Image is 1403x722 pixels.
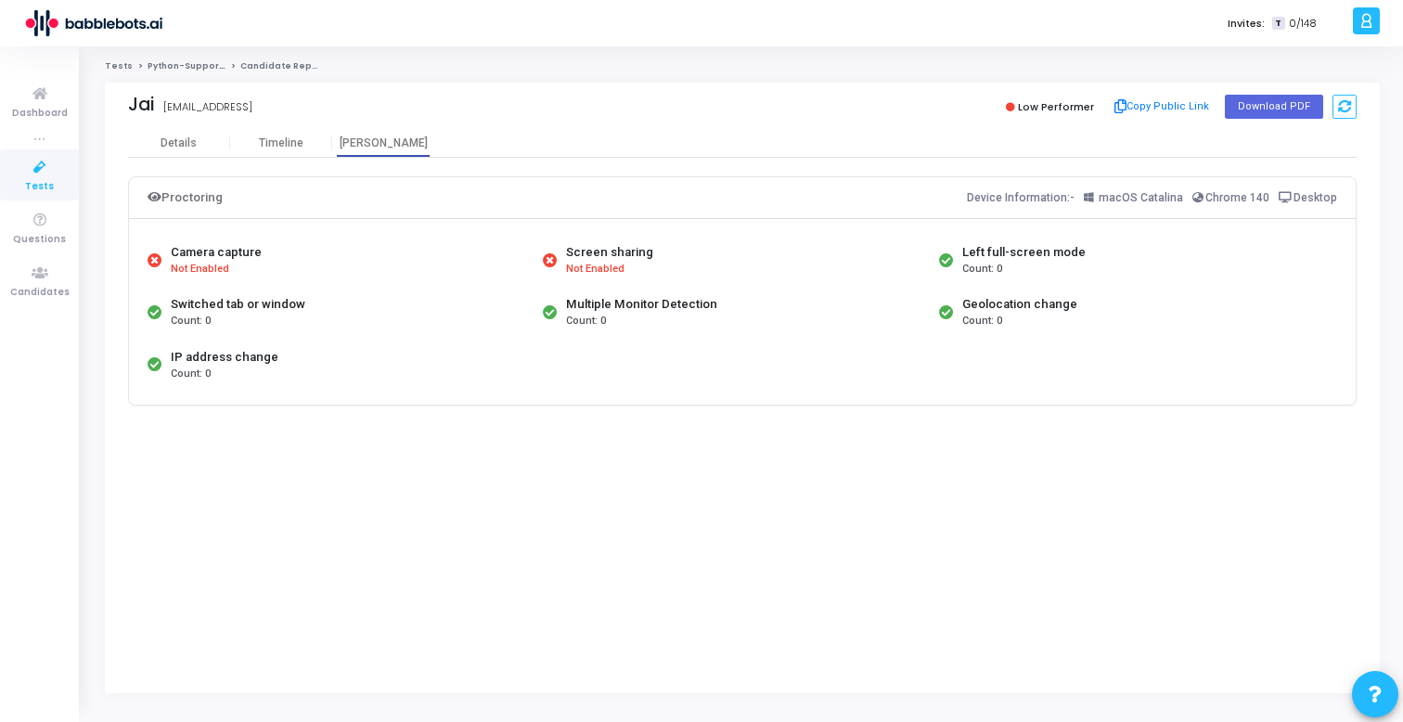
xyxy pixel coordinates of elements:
span: Not Enabled [566,262,624,277]
span: macOS Catalina [1099,191,1183,204]
a: Tests [105,60,133,71]
div: [EMAIL_ADDRESS] [163,99,252,115]
div: Switched tab or window [171,295,305,314]
span: 0/148 [1289,16,1317,32]
div: Left full-screen mode [962,243,1086,262]
nav: breadcrumb [105,60,1380,72]
div: Geolocation change [962,295,1077,314]
img: logo [23,5,162,42]
span: Chrome 140 [1205,191,1269,204]
span: Candidates [10,285,70,301]
div: Device Information:- [967,187,1338,209]
span: Dashboard [12,106,68,122]
div: Camera capture [171,243,262,262]
span: Candidate Report [240,60,326,71]
div: Timeline [259,136,303,150]
span: T [1272,17,1284,31]
span: Count: 0 [962,262,1002,277]
span: Desktop [1294,191,1337,204]
button: Copy Public Link [1109,93,1216,121]
span: Count: 0 [171,314,211,329]
div: Screen sharing [566,243,653,262]
div: Proctoring [148,187,223,209]
span: Not Enabled [171,262,229,277]
span: Count: 0 [566,314,606,329]
button: Download PDF [1225,95,1323,119]
label: Invites: [1228,16,1265,32]
div: Multiple Monitor Detection [566,295,717,314]
div: [PERSON_NAME] [332,136,434,150]
span: Questions [13,232,66,248]
div: Jai [128,94,154,115]
a: Python-Support Engineer Assessment [148,60,327,71]
span: Count: 0 [962,314,1002,329]
span: Low Performer [1018,99,1094,114]
div: Details [161,136,197,150]
span: Count: 0 [171,367,211,382]
span: Tests [25,179,54,195]
div: IP address change [171,348,278,367]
